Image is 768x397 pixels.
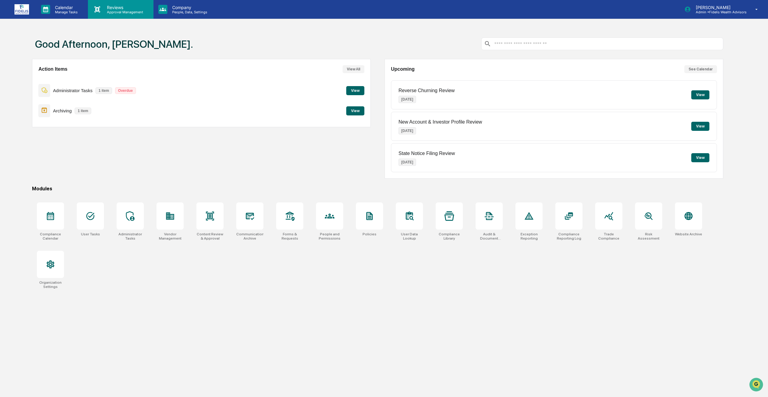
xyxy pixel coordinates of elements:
button: View [691,90,709,99]
div: Administrator Tasks [117,232,144,240]
div: Communications Archive [236,232,263,240]
div: People and Permissions [316,232,343,240]
button: See Calendar [684,65,717,73]
div: User Tasks [81,232,100,236]
p: People, Data, Settings [167,10,210,14]
p: Administrator Tasks [53,88,93,93]
p: New Account & Investor Profile Review [399,119,482,125]
p: 1 item [75,108,91,114]
div: User Data Lookup [396,232,423,240]
div: Risk Assessment [635,232,662,240]
p: [DATE] [399,159,416,166]
a: 🔎Data Lookup [4,85,40,96]
iframe: Open customer support [749,377,765,393]
span: Preclearance [12,76,39,82]
div: Policies [363,232,376,236]
div: 🗄️ [44,77,49,82]
div: Audit & Document Logs [476,232,503,240]
p: Overdue [115,87,136,94]
p: [DATE] [399,127,416,134]
button: View [691,122,709,131]
div: Vendor Management [157,232,184,240]
div: Exception Reporting [515,232,543,240]
img: logo [15,4,29,15]
a: 🖐️Preclearance [4,74,41,85]
img: 1746055101610-c473b297-6a78-478c-a979-82029cc54cd1 [6,46,17,57]
button: View [346,86,364,95]
div: Website Archive [675,232,702,236]
div: Compliance Library [436,232,463,240]
div: Compliance Reporting Log [555,232,582,240]
p: Manage Tasks [50,10,81,14]
div: 🖐️ [6,77,11,82]
p: [DATE] [399,96,416,103]
button: View All [343,65,364,73]
button: View [691,153,709,162]
div: Modules [32,186,723,192]
p: How can we help? [6,13,110,22]
p: Calendar [50,5,81,10]
div: Content Review & Approval [196,232,224,240]
h1: Good Afternoon, [PERSON_NAME]. [35,38,193,50]
a: View [346,108,364,113]
div: We're available if you need us! [21,52,76,57]
div: Trade Compliance [595,232,622,240]
p: [PERSON_NAME] [691,5,747,10]
a: View [346,87,364,93]
button: Start new chat [103,48,110,55]
div: Forms & Requests [276,232,303,240]
p: State Notice Filing Review [399,151,455,156]
span: Pylon [60,102,73,107]
a: 🗄️Attestations [41,74,77,85]
div: 🔎 [6,88,11,93]
p: Reverse Churning Review [399,88,455,93]
a: Powered byPylon [43,102,73,107]
p: Admin • Fidelis Wealth Advisors [691,10,747,14]
span: Data Lookup [12,88,38,94]
button: View [346,106,364,115]
div: Compliance Calendar [37,232,64,240]
p: 1 item [95,87,112,94]
h2: Upcoming [391,66,415,72]
p: Reviews [102,5,146,10]
p: Company [167,5,210,10]
div: Organization Settings [37,280,64,289]
h2: Action Items [38,66,67,72]
span: Attestations [50,76,75,82]
div: Start new chat [21,46,99,52]
p: Archiving [53,108,72,113]
p: Approval Management [102,10,146,14]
